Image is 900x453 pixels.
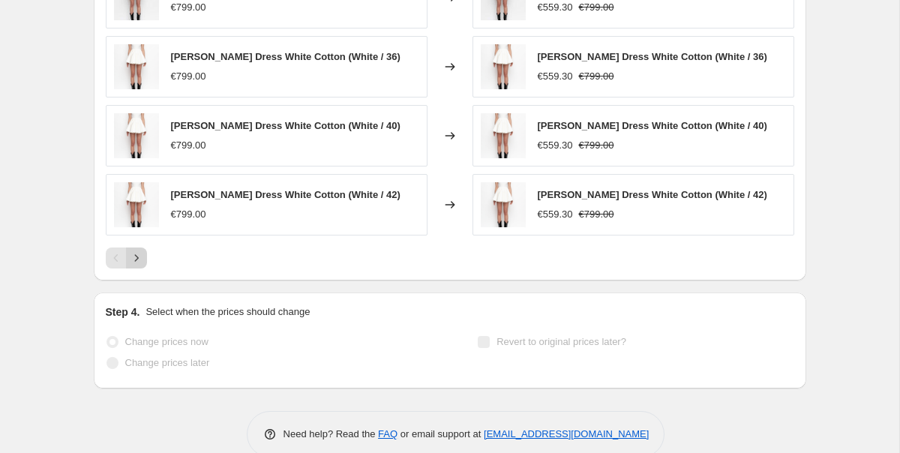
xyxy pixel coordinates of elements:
[283,428,379,439] span: Need help? Read the
[481,182,526,227] img: AnnieDressWhiteCotton_80x.png
[538,138,573,153] div: €559.30
[126,247,147,268] button: Next
[579,138,614,153] strike: €799.00
[114,182,159,227] img: AnnieDressWhiteCotton_80x.png
[125,357,210,368] span: Change prices later
[481,44,526,89] img: AnnieDressWhiteCotton_80x.png
[481,113,526,158] img: AnnieDressWhiteCotton_80x.png
[171,138,206,153] div: €799.00
[171,120,400,131] span: [PERSON_NAME] Dress White Cotton (White / 40)
[397,428,484,439] span: or email support at
[171,69,206,84] div: €799.00
[378,428,397,439] a: FAQ
[484,428,649,439] a: [EMAIL_ADDRESS][DOMAIN_NAME]
[106,304,140,319] h2: Step 4.
[171,51,400,62] span: [PERSON_NAME] Dress White Cotton (White / 36)
[538,120,767,131] span: [PERSON_NAME] Dress White Cotton (White / 40)
[538,51,767,62] span: [PERSON_NAME] Dress White Cotton (White / 36)
[538,207,573,222] div: €559.30
[114,113,159,158] img: AnnieDressWhiteCotton_80x.png
[114,44,159,89] img: AnnieDressWhiteCotton_80x.png
[538,189,767,200] span: [PERSON_NAME] Dress White Cotton (White / 42)
[106,247,147,268] nav: Pagination
[496,336,626,347] span: Revert to original prices later?
[145,304,310,319] p: Select when the prices should change
[579,207,614,222] strike: €799.00
[579,69,614,84] strike: €799.00
[171,189,400,200] span: [PERSON_NAME] Dress White Cotton (White / 42)
[171,207,206,222] div: €799.00
[538,69,573,84] div: €559.30
[125,336,208,347] span: Change prices now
